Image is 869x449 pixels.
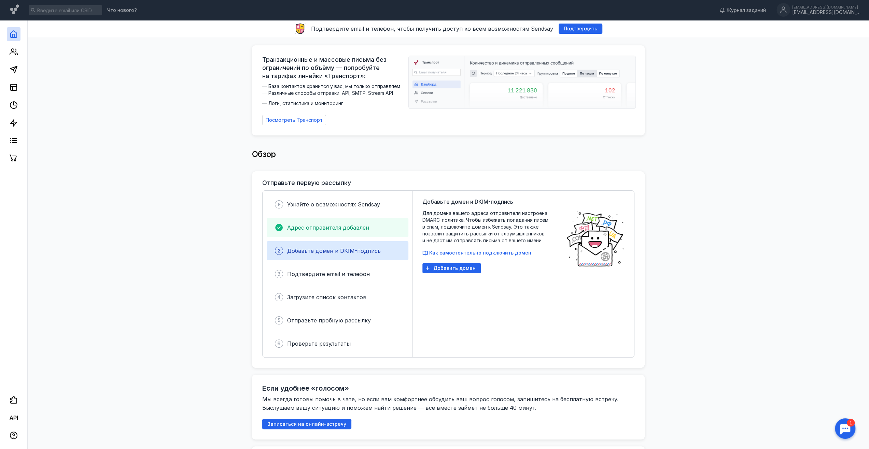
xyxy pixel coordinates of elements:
[266,117,323,123] span: Посмотреть Транспорт
[287,271,370,277] span: Подтвердите email и телефон
[278,317,281,324] span: 5
[287,340,351,347] span: Проверьте результаты
[311,25,553,32] span: Подтвердите email и телефон, чтобы получить доступ ко всем возможностям Sendsay
[727,7,766,14] span: Журнал заданий
[278,247,281,254] span: 2
[262,179,351,186] h3: Отправьте первую рассылку
[29,5,102,15] input: Введите email или CSID
[277,294,281,301] span: 4
[422,263,481,273] button: Добавить домен
[566,210,625,268] img: poster
[409,56,635,108] img: dashboard-transport-banner
[267,421,346,427] span: Записаться на онлайн-встречу
[433,265,476,271] span: Добавить домен
[716,7,769,14] a: Журнал заданий
[287,317,371,324] span: Отправьте пробную рассылку
[262,396,620,411] span: Мы всегда готовы помочь в чате, но если вам комфортнее обсудить ваш вопрос голосом, запишитесь на...
[559,24,602,34] button: Подтвердить
[287,224,369,231] span: Адрес отправителя добавлен
[262,421,351,427] a: Записаться на онлайн-встречу
[422,198,513,206] span: Добавьте домен и DKIM-подпись
[277,340,281,347] span: 6
[277,271,281,277] span: 3
[107,8,137,13] span: Что нового?
[287,201,380,208] span: Узнайте о возможностях Sendsay
[564,26,597,32] span: Подтвердить
[262,83,404,107] span: — База контактов хранится у вас, мы только отправляем — Различные способы отправки: API, SMTP, St...
[262,56,404,80] span: Транзакционные и массовые письма без ограничений по объёму — попробуйте на тарифах линейки «Транс...
[262,419,351,429] button: Записаться на онлайн-встречу
[429,250,531,256] span: Как самостоятельно подключить домен
[792,5,860,9] div: [EMAIL_ADDRESS][DOMAIN_NAME]
[287,294,366,301] span: Загрузите список контактов
[287,247,381,254] span: Добавьте домен и DKIM-подпись
[262,115,326,125] a: Посмотреть Транспорт
[252,149,276,159] span: Обзор
[422,210,559,244] span: Для домена вашего адреса отправителя настроена DMARC-политика. Чтобы избежать попадания писем в с...
[422,249,531,256] button: Как самостоятельно подключить домен
[104,8,140,13] a: Что нового?
[792,10,860,15] div: [EMAIL_ADDRESS][DOMAIN_NAME]
[15,4,23,12] div: 1
[262,384,349,392] h2: Если удобнее «голосом»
